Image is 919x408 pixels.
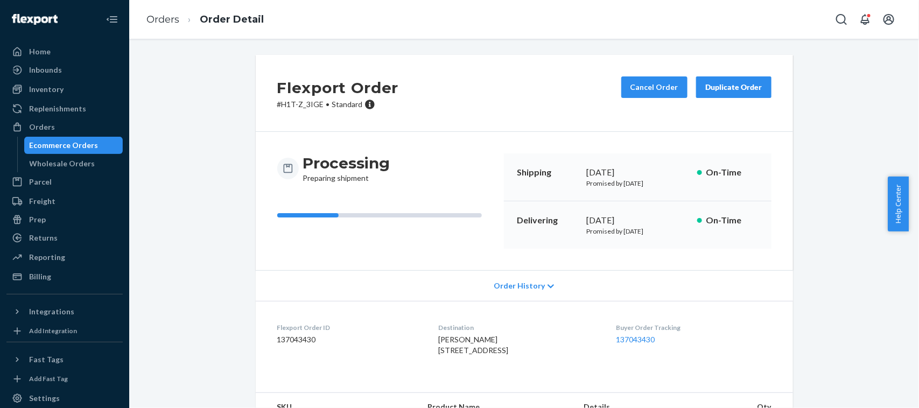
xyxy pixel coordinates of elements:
div: Fast Tags [29,354,64,365]
button: Close Navigation [101,9,123,30]
a: Inbounds [6,61,123,79]
img: Flexport logo [12,14,58,25]
a: Add Fast Tag [6,372,123,385]
a: Ecommerce Orders [24,137,123,154]
p: On-Time [706,214,759,227]
button: Duplicate Order [696,76,771,98]
div: Replenishments [29,103,86,114]
a: Add Integration [6,325,123,337]
a: Orders [146,13,179,25]
div: Inbounds [29,65,62,75]
dt: Buyer Order Tracking [616,323,771,332]
div: Orders [29,122,55,132]
dt: Destination [438,323,599,332]
p: Shipping [517,166,578,179]
p: Promised by [DATE] [587,227,689,236]
h3: Processing [303,153,390,173]
a: Order Detail [200,13,264,25]
button: Open notifications [854,9,876,30]
a: Replenishments [6,100,123,117]
div: Reporting [29,252,65,263]
a: Billing [6,268,123,285]
div: Parcel [29,177,52,187]
a: Wholesale Orders [24,155,123,172]
div: Ecommerce Orders [30,140,99,151]
span: Order History [494,280,545,291]
div: Billing [29,271,51,282]
a: Prep [6,211,123,228]
span: [PERSON_NAME] [STREET_ADDRESS] [438,335,508,355]
button: Open account menu [878,9,900,30]
button: Fast Tags [6,351,123,368]
p: Promised by [DATE] [587,179,689,188]
div: Add Fast Tag [29,374,68,383]
a: Orders [6,118,123,136]
a: Freight [6,193,123,210]
a: Home [6,43,123,60]
div: [DATE] [587,166,689,179]
p: # H1T-Z_3IGE [277,99,399,110]
button: Integrations [6,303,123,320]
a: 137043430 [616,335,655,344]
a: Inventory [6,81,123,98]
span: • [326,100,330,109]
div: Integrations [29,306,74,317]
button: Open Search Box [831,9,852,30]
dt: Flexport Order ID [277,323,421,332]
button: Help Center [888,177,909,231]
div: Add Integration [29,326,77,335]
button: Cancel Order [621,76,688,98]
div: Inventory [29,84,64,95]
div: Settings [29,393,60,404]
div: Home [29,46,51,57]
dd: 137043430 [277,334,421,345]
div: Prep [29,214,46,225]
h2: Flexport Order [277,76,399,99]
div: Wholesale Orders [30,158,95,169]
a: Returns [6,229,123,247]
div: Returns [29,233,58,243]
a: Settings [6,390,123,407]
p: On-Time [706,166,759,179]
div: Preparing shipment [303,153,390,184]
a: Parcel [6,173,123,191]
p: Delivering [517,214,578,227]
div: Freight [29,196,55,207]
ol: breadcrumbs [138,4,272,36]
span: Standard [332,100,363,109]
div: Duplicate Order [705,82,762,93]
a: Reporting [6,249,123,266]
div: [DATE] [587,214,689,227]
